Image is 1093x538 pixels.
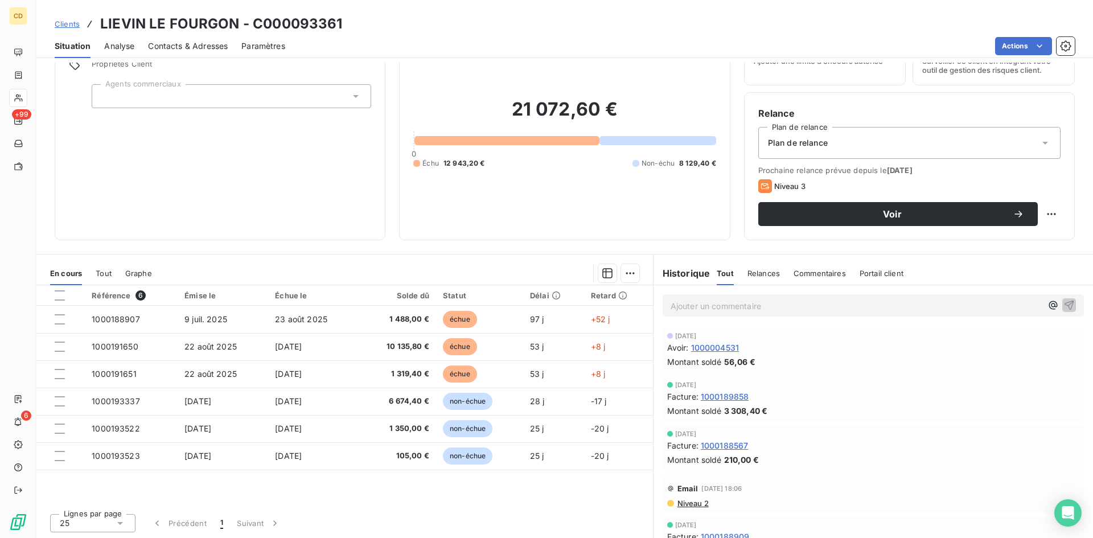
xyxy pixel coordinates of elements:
span: Facture : [667,391,698,403]
span: non-échue [443,393,492,410]
span: 6 674,40 € [365,396,429,407]
button: 1 [213,511,230,535]
span: 1000189858 [701,391,749,403]
span: [DATE] [184,396,211,406]
span: 1000193337 [92,396,140,406]
span: Situation [55,40,91,52]
span: Relances [747,269,780,278]
span: Avoir : [667,342,689,354]
span: 1000188567 [701,440,749,451]
span: 3 308,40 € [724,405,768,417]
div: CD [9,7,27,25]
span: [DATE] [675,381,697,388]
span: En cours [50,269,82,278]
div: Open Intercom Messenger [1054,499,1082,527]
span: [DATE] [275,342,302,351]
span: [DATE] [275,369,302,379]
span: +52 j [591,314,610,324]
span: Montant soldé [667,405,722,417]
span: [DATE] [675,430,697,437]
button: Suivant [230,511,287,535]
span: [DATE] [675,332,697,339]
span: -20 j [591,424,609,433]
span: Tout [717,269,734,278]
span: 23 août 2025 [275,314,327,324]
span: 53 j [530,369,544,379]
span: [DATE] [184,451,211,461]
h6: Relance [758,106,1061,120]
span: [DATE] [275,396,302,406]
span: Montant soldé [667,454,722,466]
span: Tout [96,269,112,278]
span: -17 j [591,396,607,406]
span: 56,06 € [724,356,755,368]
span: [DATE] [887,166,913,175]
span: Analyse [104,40,134,52]
span: +99 [12,109,31,120]
span: 1 488,00 € [365,314,429,325]
span: 6 [21,410,31,421]
span: Commentaires [794,269,846,278]
span: 0 [412,149,416,158]
span: +8 j [591,342,606,351]
span: 210,00 € [724,454,759,466]
span: 1 350,00 € [365,423,429,434]
span: 9 juil. 2025 [184,314,227,324]
span: Non-échu [642,158,675,169]
span: Paramètres [241,40,285,52]
div: Solde dû [365,291,429,300]
span: 22 août 2025 [184,342,237,351]
a: Clients [55,18,80,30]
span: échue [443,365,477,383]
input: Ajouter une valeur [101,91,110,101]
span: Facture : [667,440,698,451]
span: Portail client [860,269,903,278]
span: [DATE] 18:06 [701,485,742,492]
span: 1000193522 [92,424,140,433]
span: 6 [135,290,146,301]
span: Niveau 2 [676,499,709,508]
span: non-échue [443,420,492,437]
span: [DATE] [184,424,211,433]
span: échue [443,311,477,328]
span: [DATE] [675,521,697,528]
span: Niveau 3 [774,182,806,191]
span: 28 j [530,396,545,406]
span: Contacts & Adresses [148,40,228,52]
span: 1000191650 [92,342,138,351]
button: Voir [758,202,1038,226]
div: Retard [591,291,646,300]
div: Échue le [275,291,352,300]
span: non-échue [443,447,492,465]
button: Précédent [145,511,213,535]
img: Logo LeanPay [9,513,27,531]
span: 8 129,40 € [679,158,716,169]
span: Surveiller ce client en intégrant votre outil de gestion des risques client. [922,56,1065,75]
span: Montant soldé [667,356,722,368]
span: +8 j [591,369,606,379]
span: 53 j [530,342,544,351]
span: 1 319,40 € [365,368,429,380]
span: [DATE] [275,424,302,433]
span: Voir [772,210,1013,219]
span: Clients [55,19,80,28]
span: 25 [60,518,69,529]
span: 25 j [530,424,544,433]
span: 10 135,80 € [365,341,429,352]
h2: 21 072,60 € [413,98,716,132]
span: 1 [220,518,223,529]
span: Échu [422,158,439,169]
span: échue [443,338,477,355]
h6: Historique [654,266,710,280]
span: Graphe [125,269,152,278]
h3: LIEVIN LE FOURGON - C000093361 [100,14,343,34]
span: Plan de relance [768,137,828,149]
span: 1000193523 [92,451,140,461]
span: 12 943,20 € [443,158,485,169]
span: Email [677,484,698,493]
span: 1000191651 [92,369,137,379]
span: 105,00 € [365,450,429,462]
span: -20 j [591,451,609,461]
span: [DATE] [275,451,302,461]
div: Référence [92,290,171,301]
